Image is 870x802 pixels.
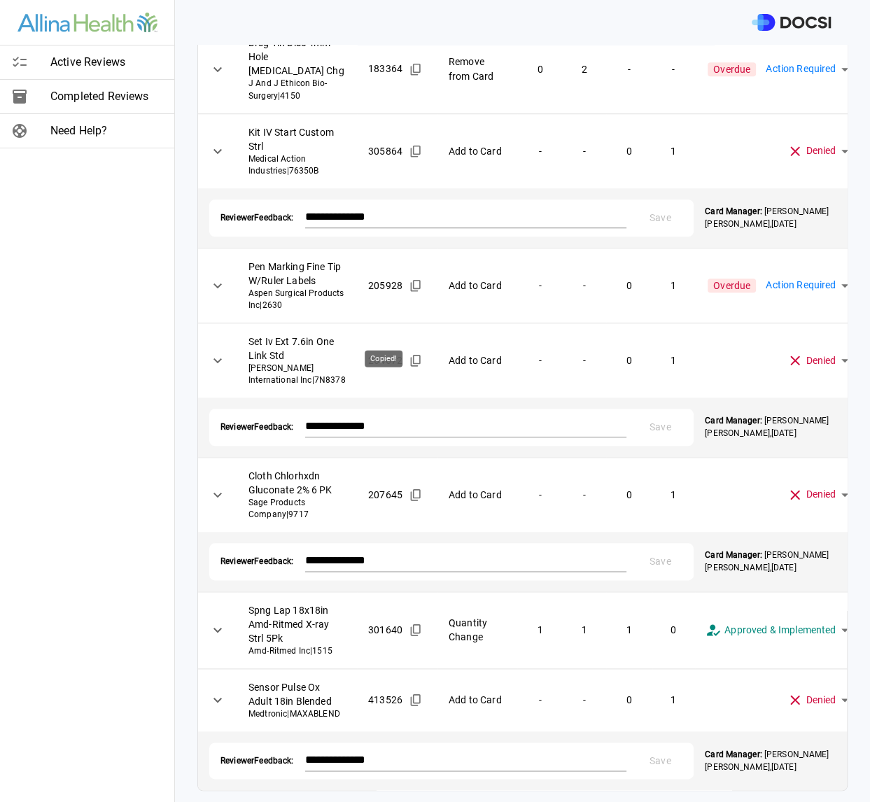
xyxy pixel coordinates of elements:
[724,622,836,638] span: Approved & Implemented
[248,708,346,720] span: Medtronic | MAXABLEND
[405,689,426,710] button: Copied!
[606,113,652,188] td: 0
[563,113,606,188] td: -
[756,50,858,89] div: Action Required
[517,24,563,113] td: 0
[248,260,346,288] span: Pen Marking Fine Tip W/Ruler Labels
[652,113,696,188] td: 1
[705,206,762,216] strong: Card Manager:
[652,668,696,731] td: 1
[606,24,652,113] td: -
[806,692,836,708] span: Denied
[777,680,859,720] div: Denied
[563,457,606,532] td: -
[752,14,831,31] img: DOCSI Logo
[248,78,346,101] span: J And J Ethicon Bio-Surgery | 4150
[50,122,163,139] span: Need Help?
[563,248,606,323] td: -
[705,748,847,773] p: [PERSON_NAME] [PERSON_NAME] , [DATE]
[756,266,858,305] div: Action Required
[766,61,836,77] span: Action Required
[248,645,346,657] span: Amd-Ritmed Inc | 1515
[652,24,696,113] td: -
[405,350,426,371] button: Copied!
[652,323,696,398] td: 1
[705,750,762,759] strong: Card Manager:
[606,668,652,731] td: 0
[606,248,652,323] td: 0
[248,125,346,153] span: Kit IV Start Custom Strl
[248,363,346,386] span: [PERSON_NAME] International Inc | 7N8378
[705,414,847,439] p: [PERSON_NAME] [PERSON_NAME] , [DATE]
[248,153,346,177] span: Medical Action Industries | 76350B
[17,13,157,33] img: Site Logo
[777,131,859,171] div: Denied
[405,141,426,162] button: Copied!
[517,668,563,731] td: -
[437,24,517,113] td: Remove from Card
[766,277,836,293] span: Action Required
[777,341,859,381] div: Denied
[248,288,346,311] span: Aspen Surgical Products Inc | 2630
[517,323,563,398] td: -
[606,323,652,398] td: 0
[248,680,346,708] span: Sensor Pulse Ox Adult 18in Blended
[368,488,402,502] span: 207645
[563,668,606,731] td: -
[365,350,402,367] div: Copied!
[695,610,858,650] div: Approved & Implemented
[705,205,847,230] p: [PERSON_NAME] [PERSON_NAME] , [DATE]
[368,623,402,637] span: 301640
[517,248,563,323] td: -
[517,457,563,532] td: -
[405,619,426,640] button: Copied!
[220,755,294,767] span: Reviewer Feedback:
[806,353,836,369] span: Denied
[705,416,762,425] strong: Card Manager:
[652,457,696,532] td: 1
[517,591,563,668] td: 1
[368,279,402,293] span: 205928
[220,556,294,568] span: Reviewer Feedback:
[437,323,517,398] td: Add to Card
[606,591,652,668] td: 1
[405,59,426,80] button: Copied!
[652,591,696,668] td: 0
[777,474,859,514] div: Denied
[405,484,426,505] button: Copied!
[705,550,762,560] strong: Card Manager:
[437,113,517,188] td: Add to Card
[220,212,294,224] span: Reviewer Feedback:
[563,591,606,668] td: 1
[708,62,756,76] span: Overdue
[563,24,606,113] td: 2
[248,335,346,363] span: Set Iv Ext 7.6in One Link Std
[652,248,696,323] td: 1
[563,323,606,398] td: -
[368,62,402,76] span: 183364
[517,113,563,188] td: -
[437,248,517,323] td: Add to Card
[606,457,652,532] td: 0
[405,275,426,296] button: Copied!
[437,668,517,731] td: Add to Card
[708,279,756,293] span: Overdue
[705,549,847,574] p: [PERSON_NAME] [PERSON_NAME] , [DATE]
[806,486,836,502] span: Denied
[368,144,402,158] span: 305864
[248,36,346,78] span: Drsg 1in Disc 4mm Hole [MEDICAL_DATA] Chg
[437,591,517,668] td: Quantity Change
[50,54,163,71] span: Active Reviews
[806,143,836,159] span: Denied
[248,469,346,497] span: Cloth Chlorhxdn Gluconate 2% 6 PK
[50,88,163,105] span: Completed Reviews
[248,497,346,521] span: Sage Products Company | 9717
[437,457,517,532] td: Add to Card
[220,421,294,433] span: Reviewer Feedback:
[368,693,402,707] span: 413526
[248,603,346,645] span: Spng Lap 18x18in Amd-Ritmed X-ray Strl 5Pk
